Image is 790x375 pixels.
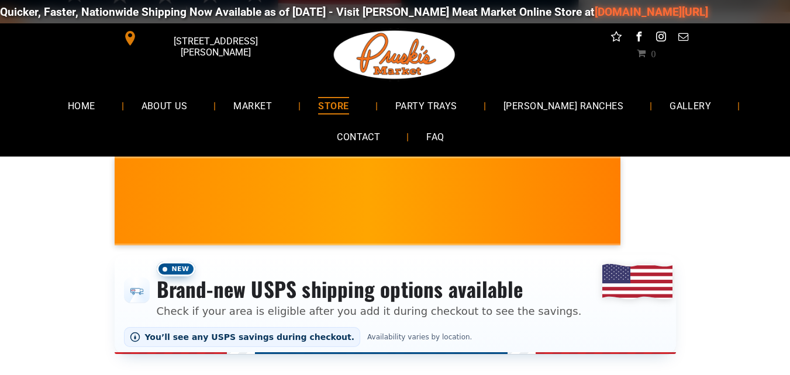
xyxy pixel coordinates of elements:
[653,29,668,47] a: instagram
[675,29,691,47] a: email
[651,48,656,58] span: 0
[486,90,641,121] a: [PERSON_NAME] RANCHES
[590,5,703,19] a: [DOMAIN_NAME][URL]
[157,303,582,319] p: Check if your area is eligible after you add it during checkout to see the savings.
[609,29,624,47] a: Social network
[365,333,474,341] span: Availability varies by location.
[115,29,294,47] a: [STREET_ADDRESS][PERSON_NAME]
[319,121,398,152] a: CONTACT
[216,90,289,121] a: MARKET
[652,90,729,121] a: GALLERY
[409,121,461,152] a: FAQ
[140,30,291,64] span: [STREET_ADDRESS][PERSON_NAME]
[332,23,458,86] img: Pruski-s+Market+HQ+Logo2-1920w.png
[157,276,582,302] h3: Brand-new USPS shipping options available
[631,29,646,47] a: facebook
[115,255,676,354] div: Shipping options announcement
[145,332,355,342] span: You’ll see any USPS savings during checkout.
[50,90,113,121] a: HOME
[378,90,475,121] a: PARTY TRAYS
[157,262,195,276] span: New
[124,90,205,121] a: ABOUT US
[301,90,366,121] a: STORE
